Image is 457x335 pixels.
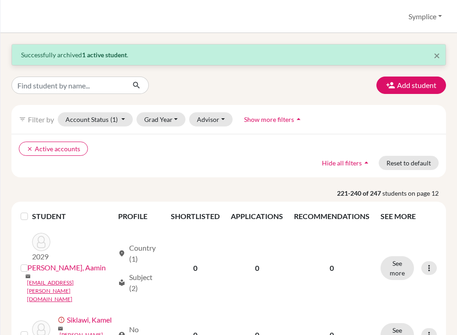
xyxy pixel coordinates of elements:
[118,279,125,286] span: local_library
[19,142,88,156] button: clearActive accounts
[314,156,379,170] button: Hide all filtersarrow_drop_up
[118,272,160,294] div: Subject (2)
[113,205,166,227] th: PROFILE
[375,205,442,227] th: SEE MORE
[244,115,294,123] span: Show more filters
[118,250,125,257] span: location_on
[362,158,371,167] i: arrow_drop_up
[381,256,414,280] button: See more
[67,314,112,325] a: Siklawi, Kamel
[165,205,225,227] th: SHORTLISTED
[294,115,303,124] i: arrow_drop_up
[404,8,446,25] button: Symplice
[82,51,127,59] strong: 1 active student
[189,112,233,126] button: Advisor
[118,242,160,264] div: Country (1)
[58,316,67,324] span: error_outline
[434,49,440,62] span: ×
[136,112,186,126] button: Grad Year
[25,262,106,273] a: [PERSON_NAME], Aamin
[322,159,362,167] span: Hide all filters
[236,112,311,126] button: Show more filtersarrow_drop_up
[376,77,446,94] button: Add student
[21,50,436,60] p: Successfully archived .
[58,326,63,331] span: mail
[32,205,112,227] th: STUDENT
[25,274,31,279] span: mail
[27,279,114,303] a: [EMAIL_ADDRESS][PERSON_NAME][DOMAIN_NAME]
[28,115,54,124] span: Filter by
[19,115,26,123] i: filter_list
[379,156,439,170] button: Reset to default
[11,77,125,94] input: Find student by name...
[32,233,50,251] img: Siddiqi, Aamin
[32,251,50,262] p: 2029
[58,112,133,126] button: Account Status(1)
[225,205,288,227] th: APPLICATIONS
[337,188,382,198] strong: 221-240 of 247
[288,205,375,227] th: RECOMMENDATIONS
[382,188,446,198] span: students on page 12
[27,146,33,152] i: clear
[165,227,225,309] td: 0
[434,50,440,61] button: Close
[294,263,370,274] p: 0
[225,227,288,309] td: 0
[110,115,118,123] span: (1)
